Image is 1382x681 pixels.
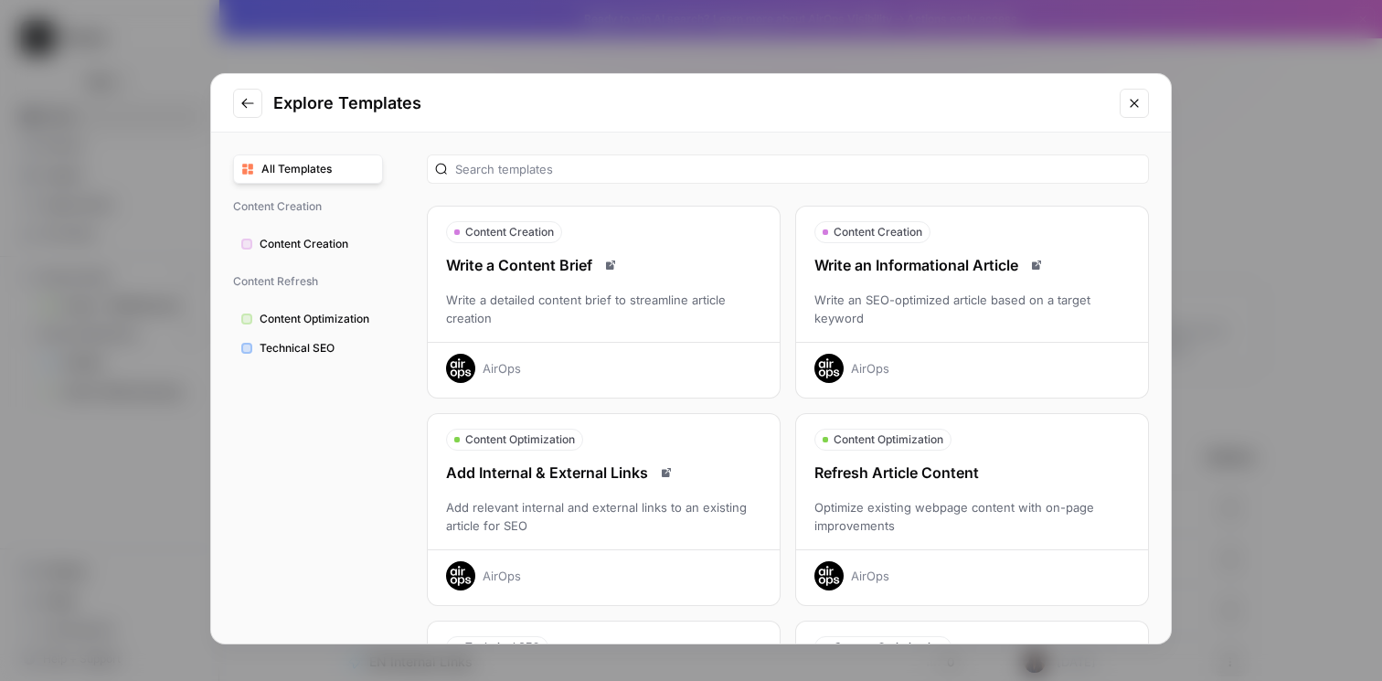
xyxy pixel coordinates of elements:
[273,90,1109,116] h2: Explore Templates
[428,254,780,276] div: Write a Content Brief
[260,236,375,252] span: Content Creation
[260,340,375,356] span: Technical SEO
[427,206,781,399] button: Content CreationWrite a Content BriefRead docsWrite a detailed content brief to streamline articl...
[483,567,521,585] div: AirOps
[851,567,889,585] div: AirOps
[834,431,943,448] span: Content Optimization
[465,639,540,655] span: Technical SEO
[1026,254,1047,276] a: Read docs
[233,191,383,222] span: Content Creation
[834,639,943,655] span: Content Optimization
[834,224,922,240] span: Content Creation
[795,206,1149,399] button: Content CreationWrite an Informational ArticleRead docsWrite an SEO-optimized article based on a ...
[465,224,554,240] span: Content Creation
[233,154,383,184] button: All Templates
[1120,89,1149,118] button: Close modal
[600,254,622,276] a: Read docs
[795,413,1149,606] button: Content OptimizationRefresh Article ContentOptimize existing webpage content with on-page improve...
[655,462,677,484] a: Read docs
[465,431,575,448] span: Content Optimization
[796,498,1148,535] div: Optimize existing webpage content with on-page improvements
[428,462,780,484] div: Add Internal & External Links
[233,304,383,334] button: Content Optimization
[427,413,781,606] button: Content OptimizationAdd Internal & External LinksRead docsAdd relevant internal and external link...
[483,359,521,378] div: AirOps
[851,359,889,378] div: AirOps
[428,291,780,327] div: Write a detailed content brief to streamline article creation
[796,254,1148,276] div: Write an Informational Article
[260,311,375,327] span: Content Optimization
[796,462,1148,484] div: Refresh Article Content
[796,291,1148,327] div: Write an SEO-optimized article based on a target keyword
[233,334,383,363] button: Technical SEO
[233,229,383,259] button: Content Creation
[233,89,262,118] button: Go to previous step
[455,160,1141,178] input: Search templates
[261,161,375,177] span: All Templates
[233,266,383,297] span: Content Refresh
[428,498,780,535] div: Add relevant internal and external links to an existing article for SEO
